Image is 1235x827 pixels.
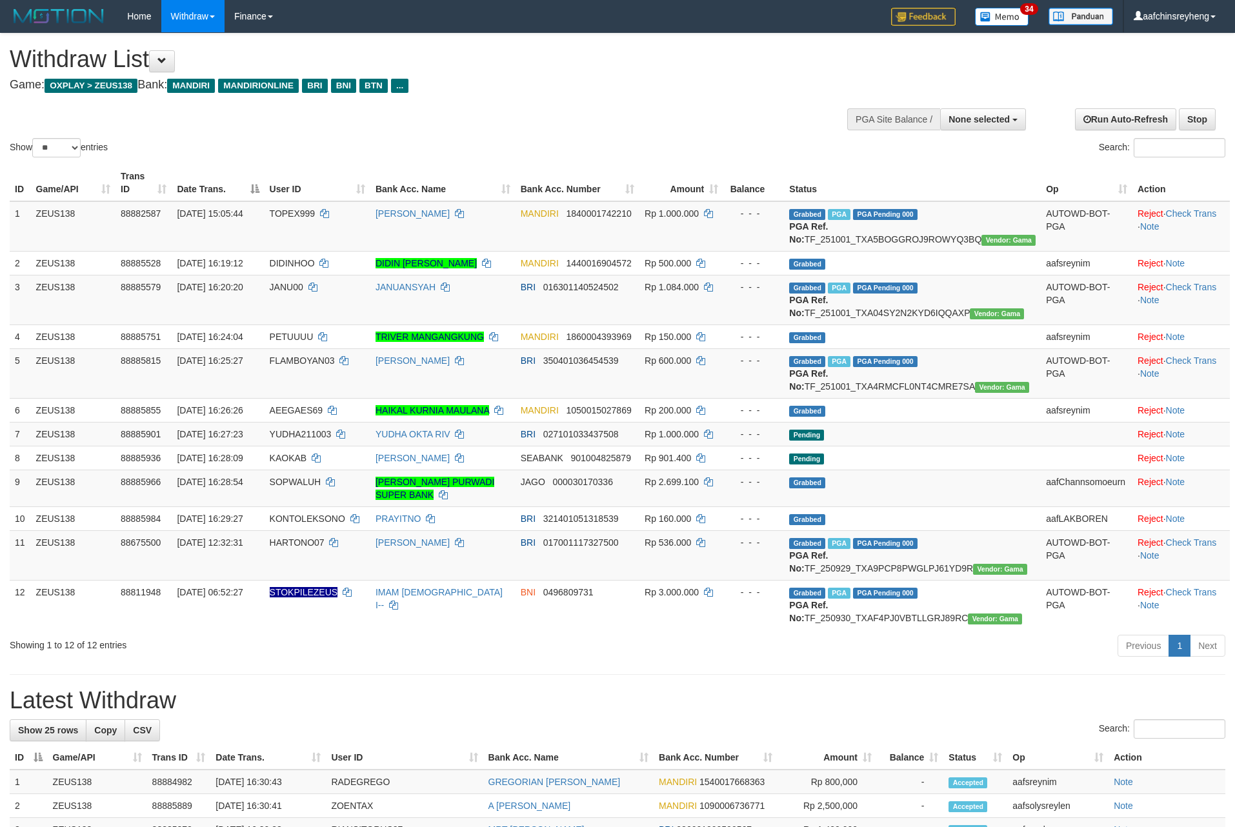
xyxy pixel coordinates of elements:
th: Op: activate to sort column ascending [1007,746,1109,770]
td: ZOENTAX [326,794,483,818]
a: Reject [1138,537,1163,548]
div: - - - [728,475,779,488]
a: GREGORIAN [PERSON_NAME] [488,777,621,787]
input: Search: [1134,719,1225,739]
a: Note [1140,550,1160,561]
button: None selected [940,108,1026,130]
b: PGA Ref. No: [789,600,828,623]
a: Next [1190,635,1225,657]
span: Vendor URL: https://trx31.1velocity.biz [970,308,1024,319]
span: YUDHA211003 [270,429,332,439]
td: 1 [10,770,48,794]
span: Copy 027101033437508 to clipboard [543,429,619,439]
td: 5 [10,348,31,398]
td: · · [1132,201,1230,252]
a: Note [1166,477,1185,487]
td: · [1132,251,1230,275]
div: - - - [728,428,779,441]
span: KONTOLEKSONO [270,513,345,524]
td: aafsreynim [1041,251,1132,275]
span: [DATE] 16:19:12 [177,258,243,268]
img: Button%20Memo.svg [975,8,1029,26]
span: 88885901 [121,429,161,439]
a: CSV [125,719,160,741]
span: MANDIRI [659,777,697,787]
td: Rp 2,500,000 [778,794,877,818]
span: Grabbed [789,538,825,549]
a: Copy [86,719,125,741]
td: 7 [10,422,31,446]
span: BRI [521,282,536,292]
span: Copy 1050015027869 to clipboard [566,405,631,415]
th: User ID: activate to sort column ascending [265,164,370,201]
span: MANDIRIONLINE [218,79,299,93]
span: 34 [1020,3,1038,15]
a: Reject [1138,429,1163,439]
span: Grabbed [789,477,825,488]
span: BNI [331,79,356,93]
h1: Latest Withdraw [10,688,1225,713]
div: - - - [728,281,779,294]
span: PGA Pending [853,588,918,599]
th: Bank Acc. Name: activate to sort column ascending [483,746,654,770]
span: 88885966 [121,477,161,487]
span: Copy 1840001742210 to clipboard [566,208,631,219]
a: PRAYITNO [376,513,421,524]
span: MANDIRI [521,332,559,342]
span: MANDIRI [521,405,559,415]
img: Feedback.jpg [891,8,956,26]
img: panduan.png [1049,8,1113,25]
a: Note [1166,513,1185,524]
span: Grabbed [789,356,825,367]
th: Game/API: activate to sort column ascending [31,164,115,201]
a: [PERSON_NAME] [376,537,450,548]
span: [DATE] 16:26:26 [177,405,243,415]
span: Marked by aafanarl [828,283,850,294]
span: BRI [521,355,536,366]
td: ZEUS138 [31,530,115,580]
span: 88885936 [121,453,161,463]
span: Marked by aafnoeunsreypich [828,209,850,220]
a: Note [1140,295,1160,305]
td: ZEUS138 [31,398,115,422]
a: Note [1166,405,1185,415]
th: Status [784,164,1041,201]
td: TF_251001_TXA04SY2N2KYD6IQQAXP [784,275,1041,324]
span: [DATE] 15:05:44 [177,208,243,219]
span: 88885855 [121,405,161,415]
th: Op: activate to sort column ascending [1041,164,1132,201]
div: PGA Site Balance / [847,108,940,130]
th: ID [10,164,31,201]
td: TF_251001_TXA4RMCFL0NT4CMRE7SA [784,348,1041,398]
th: Bank Acc. Number: activate to sort column ascending [654,746,778,770]
span: SEABANK [521,453,563,463]
span: Vendor URL: https://trx31.1velocity.biz [981,235,1036,246]
a: Reject [1138,587,1163,597]
th: ID: activate to sort column descending [10,746,48,770]
td: [DATE] 16:30:41 [210,794,326,818]
td: · [1132,422,1230,446]
th: Action [1109,746,1225,770]
span: Grabbed [789,406,825,417]
input: Search: [1134,138,1225,157]
span: FLAMBOYAN03 [270,355,335,366]
a: Reject [1138,405,1163,415]
td: RADEGREGO [326,770,483,794]
span: Pending [789,430,824,441]
a: [PERSON_NAME] [376,208,450,219]
div: - - - [728,452,779,464]
span: Copy 0496809731 to clipboard [543,587,594,597]
th: Action [1132,164,1230,201]
td: ZEUS138 [48,770,147,794]
span: Rp 500.000 [645,258,691,268]
span: BRI [302,79,327,93]
b: PGA Ref. No: [789,221,828,244]
div: - - - [728,330,779,343]
a: Check Trans [1166,282,1217,292]
td: 2 [10,794,48,818]
a: Note [1140,221,1160,232]
span: Marked by aaftrukkakada [828,538,850,549]
td: aafsreynim [1041,398,1132,422]
a: Stop [1179,108,1216,130]
a: Show 25 rows [10,719,86,741]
